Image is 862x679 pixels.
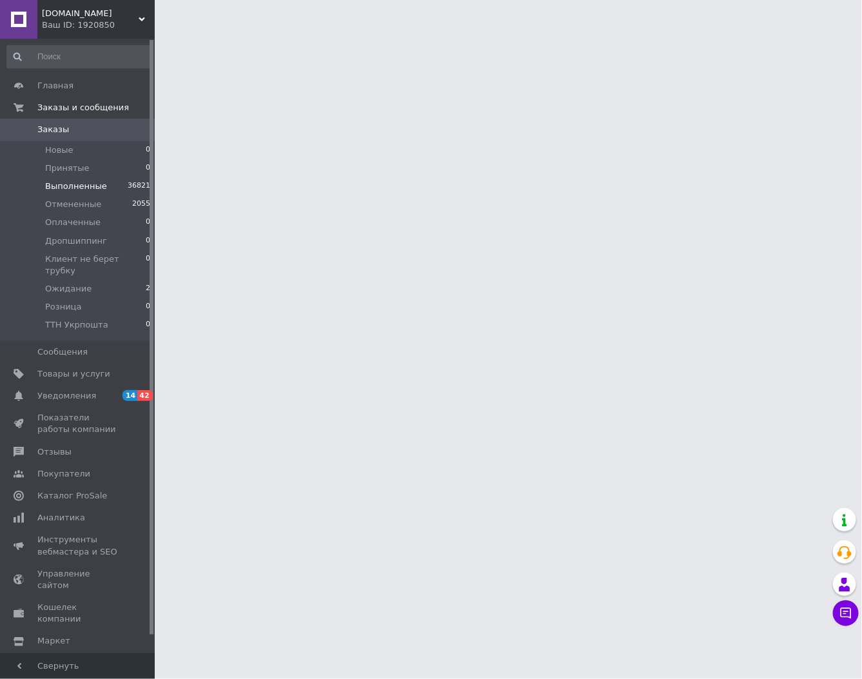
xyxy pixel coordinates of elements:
[45,181,107,192] span: Выполненные
[45,144,73,156] span: Новые
[37,568,119,591] span: Управление сайтом
[45,199,101,210] span: Отмененные
[146,319,150,331] span: 0
[45,235,107,247] span: Дропшиппинг
[37,534,119,557] span: Инструменты вебмастера и SEO
[45,217,101,228] span: Оплаченные
[37,602,119,625] span: Кошелек компании
[37,102,129,113] span: Заказы и сообщения
[37,490,107,502] span: Каталог ProSale
[37,368,110,380] span: Товары и услуги
[146,162,150,174] span: 0
[42,19,155,31] div: Ваш ID: 1920850
[45,253,146,277] span: Клиент не берет трубку
[45,319,108,331] span: ТТН Укрпошта
[37,412,119,435] span: Показатели работы компании
[146,144,150,156] span: 0
[833,600,859,626] button: Чат с покупателем
[37,635,70,647] span: Маркет
[37,390,96,402] span: Уведомления
[137,390,152,401] span: 42
[122,390,137,401] span: 14
[45,283,92,295] span: Ожидание
[45,162,90,174] span: Принятые
[146,301,150,313] span: 0
[146,235,150,247] span: 0
[37,80,73,92] span: Главная
[37,446,72,458] span: Отзывы
[37,468,90,480] span: Покупатели
[42,8,139,19] span: ORGANIZE.IN.UA
[37,346,88,358] span: Сообщения
[37,512,85,524] span: Аналитика
[146,217,150,228] span: 0
[146,283,150,295] span: 2
[45,301,81,313] span: Розница
[128,181,150,192] span: 36821
[37,124,69,135] span: Заказы
[132,199,150,210] span: 2055
[146,253,150,277] span: 0
[6,45,152,68] input: Поиск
